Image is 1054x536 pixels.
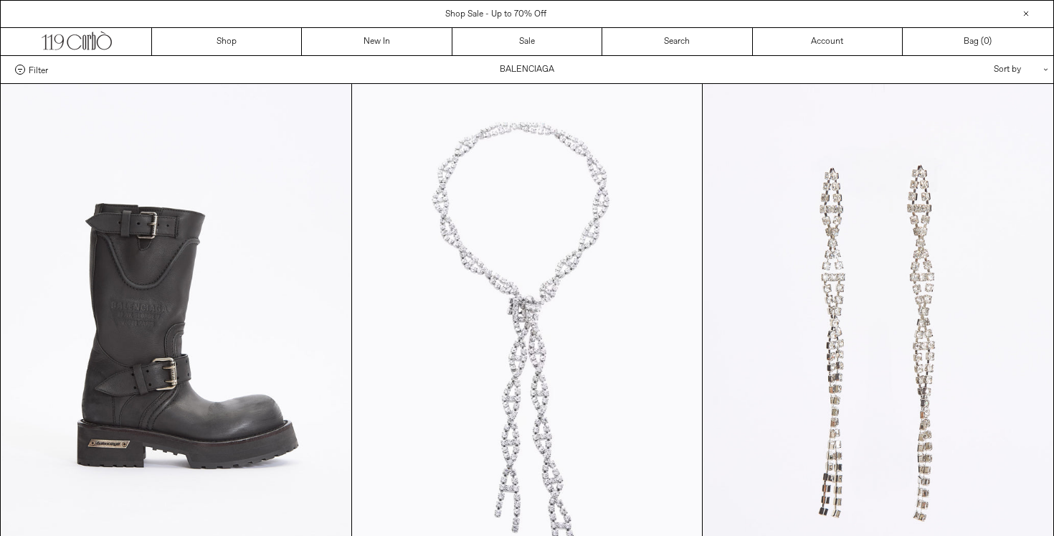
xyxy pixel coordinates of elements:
[602,28,752,55] a: Search
[984,36,989,47] span: 0
[903,28,1053,55] a: Bag ()
[29,65,48,75] span: Filter
[452,28,602,55] a: Sale
[302,28,452,55] a: New In
[753,28,903,55] a: Account
[984,35,992,48] span: )
[910,56,1039,83] div: Sort by
[152,28,302,55] a: Shop
[445,9,546,20] a: Shop Sale - Up to 70% Off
